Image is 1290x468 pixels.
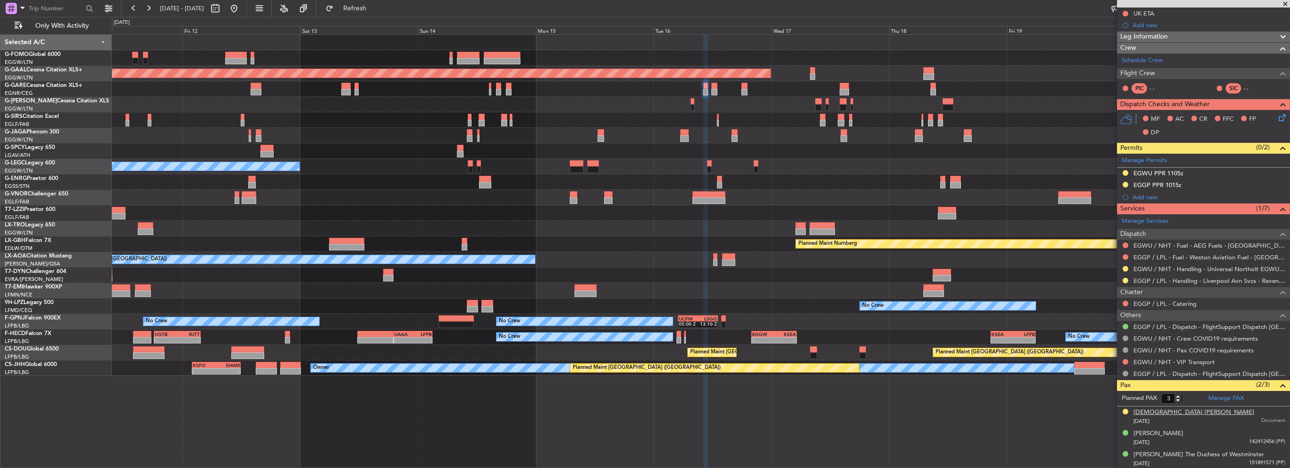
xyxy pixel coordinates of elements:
[5,253,72,259] a: LX-AOACitation Mustang
[1133,253,1285,261] a: EGGP / LPL - Fuel - Weston Aviation Fuel - [GEOGRAPHIC_DATA] Aviation - EGGP / LPL
[300,26,418,34] div: Sat 13
[394,337,413,343] div: -
[5,167,33,174] a: EGGW/LTN
[5,362,57,367] a: CS-JHHGlobal 6000
[1249,115,1256,124] span: FP
[1132,83,1147,94] div: PIC
[1120,380,1131,391] span: Pax
[1133,193,1285,201] div: Add new
[155,331,177,337] div: UGTB
[5,114,59,119] a: G-SIRSCitation Excel
[1120,310,1141,321] span: Others
[5,105,33,112] a: EGGW/LTN
[5,276,63,283] a: EVRA/[PERSON_NAME]
[1120,99,1210,110] span: Dispatch Checks and Weather
[5,353,29,360] a: LFPB/LBG
[5,160,25,166] span: G-LEGC
[5,152,30,159] a: LGAV/ATH
[889,26,1007,34] div: Thu 18
[5,176,58,181] a: G-ENRGPraetor 600
[991,331,1013,337] div: KSEA
[5,346,27,352] span: CS-DOU
[1256,380,1270,390] span: (2/3)
[1133,335,1258,343] a: EGWU / NHT - Crew COVID19 requirements
[1243,84,1265,93] div: - -
[418,26,536,34] div: Sun 14
[5,145,55,150] a: G-SPCYLegacy 650
[1120,43,1136,54] span: Crew
[1007,26,1125,34] div: Fri 19
[193,368,216,374] div: -
[679,321,698,327] div: 05:00 Z
[1133,169,1183,177] div: EGWU PPR 1105z
[5,176,27,181] span: G-ENRG
[216,362,240,368] div: EHAM
[1120,68,1155,79] span: Flight Crew
[5,222,25,228] span: LX-TRO
[5,83,26,88] span: G-GARE
[5,322,29,329] a: LFPB/LBG
[1133,9,1154,17] div: UK ETA
[1013,331,1035,337] div: LFPB
[774,331,796,337] div: KSEA
[321,1,378,16] button: Refresh
[1133,418,1149,425] span: [DATE]
[862,299,884,313] div: No Crew
[5,191,28,197] span: G-VNOR
[5,90,33,97] a: EGNR/CEG
[160,4,204,13] span: [DATE] - [DATE]
[5,300,24,305] span: 9H-LPZ
[5,315,25,321] span: F-GPNJ
[5,129,26,135] span: G-JAGA
[1133,429,1183,438] div: [PERSON_NAME]
[5,300,54,305] a: 9H-LPZLegacy 500
[5,98,109,104] a: G-[PERSON_NAME]Cessna Citation XLS
[771,26,889,34] div: Wed 17
[5,160,55,166] a: G-LEGCLegacy 600
[1256,203,1270,213] span: (1/7)
[5,331,51,336] a: F-HECDFalcon 7X
[690,345,838,359] div: Planned Maint [GEOGRAPHIC_DATA] ([GEOGRAPHIC_DATA])
[1149,84,1171,93] div: - -
[5,315,61,321] a: F-GPNJFalcon 900EX
[752,331,774,337] div: EGGW
[1261,417,1285,425] span: Document
[1226,83,1241,94] div: SIC
[5,207,24,212] span: T7-LZZI
[5,74,33,81] a: EGGW/LTN
[5,291,32,298] a: LFMN/NCE
[1133,450,1264,460] div: [PERSON_NAME] The Duchess of Westminster
[1133,439,1149,446] span: [DATE]
[335,5,375,12] span: Refresh
[65,26,183,34] div: Thu 11
[991,337,1013,343] div: -
[698,321,717,327] div: 13:10 Z
[5,253,26,259] span: LX-AOA
[29,1,83,16] input: Trip Number
[5,145,25,150] span: G-SPCY
[1133,346,1254,354] a: EGWU / NHT - Pax COVID19 requirements
[5,198,29,205] a: EGLF/FAB
[1256,142,1270,152] span: (0/2)
[1120,143,1142,154] span: Permits
[5,121,29,128] a: EGLF/FAB
[216,368,240,374] div: -
[413,337,432,343] div: -
[1133,300,1196,308] a: EGGP / LPL - Catering
[1133,408,1254,417] div: [DEMOGRAPHIC_DATA] [PERSON_NAME]
[1122,156,1167,165] a: Manage Permits
[1249,459,1285,467] span: 151891571 (PP)
[536,26,654,34] div: Mon 15
[5,269,26,274] span: T7-DYN
[5,183,30,190] a: EGSS/STN
[10,18,102,33] button: Only With Activity
[5,67,26,73] span: G-GAAL
[1133,21,1285,29] div: Add new
[155,337,177,343] div: -
[1175,115,1184,124] span: AC
[573,361,721,375] div: Planned Maint [GEOGRAPHIC_DATA] ([GEOGRAPHIC_DATA])
[5,307,32,314] a: LFMD/CEQ
[5,207,55,212] a: T7-LZZIPraetor 600
[1223,115,1234,124] span: FFC
[1122,217,1169,226] a: Manage Services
